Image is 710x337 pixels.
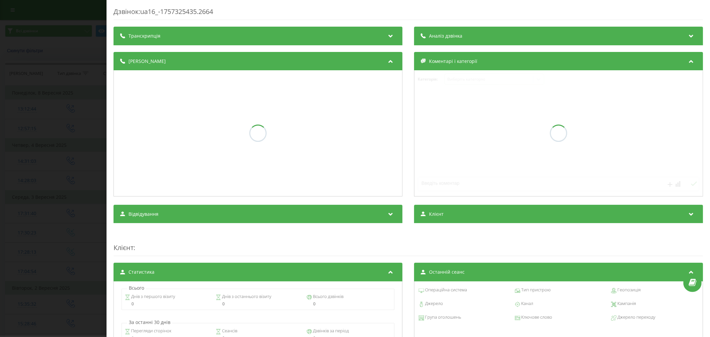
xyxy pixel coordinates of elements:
span: Клієнт [429,211,444,217]
div: 0 [125,302,209,306]
span: Всього дзвінків [312,293,344,300]
span: Операційна система [424,287,467,293]
span: Тип пристрою [520,287,551,293]
div: : [114,230,703,256]
div: 0 [216,302,300,306]
span: [PERSON_NAME] [128,58,166,65]
span: Дзвінків за період [312,328,349,334]
span: Перегляди сторінок [130,328,171,334]
span: Коментарі і категорії [429,58,477,65]
div: 0 [307,302,391,306]
span: Клієнт [114,243,133,252]
span: Джерело переходу [616,314,655,321]
p: Всього [127,285,146,291]
span: Днів з першого візиту [130,293,175,300]
span: Геопозиція [616,287,641,293]
span: Канал [520,300,533,307]
span: Сеансів [221,328,237,334]
span: Днів з останнього візиту [221,293,271,300]
span: Транскрипція [128,33,160,39]
span: Відвідування [128,211,158,217]
span: Ключове слово [520,314,552,321]
span: Джерело [424,300,443,307]
span: Аналіз дзвінка [429,33,462,39]
span: Кампанія [616,300,636,307]
span: Група оголошень [424,314,461,321]
span: Останній сеанс [429,269,465,275]
p: За останні 30 днів [127,319,172,326]
span: Статистика [128,269,154,275]
div: Дзвінок : ua16_-1757325435.2664 [114,7,703,20]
